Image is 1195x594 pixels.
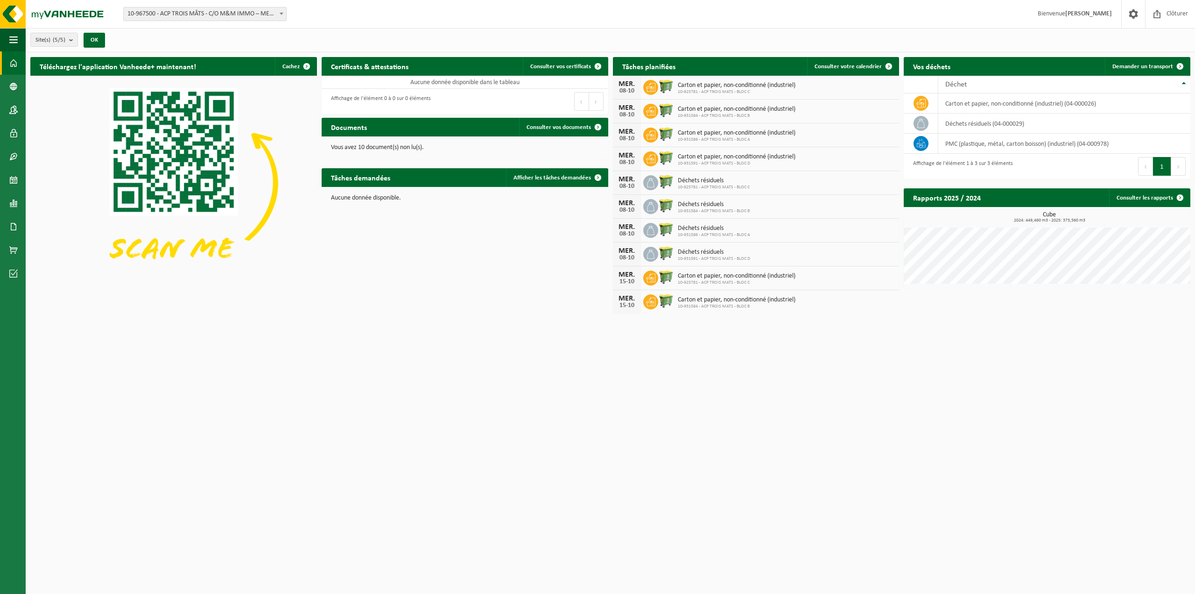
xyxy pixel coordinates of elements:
td: Aucune donnée disponible dans le tableau [322,76,608,89]
button: Next [1171,157,1186,176]
a: Afficher les tâches demandées [506,168,607,187]
span: 10-931584 - ACP TROIS MATS - BLOC B [678,304,795,309]
h2: Certificats & attestations [322,57,418,75]
img: WB-0660-HPE-GN-50 [658,174,674,190]
button: Cachez [275,57,316,76]
span: Site(s) [35,33,65,47]
p: Vous avez 10 document(s) non lu(s). [331,144,599,151]
span: Déchets résiduels [678,225,750,232]
div: MER. [618,223,636,231]
span: Consulter vos documents [527,124,591,130]
span: 10-931584 - ACP TROIS MATS - BLOC B [678,208,750,214]
h2: Tâches demandées [322,168,400,186]
div: 08-10 [618,159,636,166]
a: Consulter vos certificats [523,57,607,76]
span: Carton et papier, non-conditionné (industriel) [678,82,795,89]
button: Previous [1138,157,1153,176]
img: WB-0660-HPE-GN-50 [658,245,674,261]
img: WB-0660-HPE-GN-50 [658,222,674,237]
button: OK [84,33,105,48]
img: WB-0660-HPE-GN-50 [658,269,674,285]
a: Consulter les rapports [1109,188,1189,207]
span: Carton et papier, non-conditionné (industriel) [678,296,795,304]
div: MER. [618,104,636,112]
h2: Vos déchets [904,57,960,75]
span: Demander un transport [1112,64,1173,70]
div: MER. [618,247,636,255]
button: Site(s)(5/5) [30,33,78,47]
div: 08-10 [618,231,636,237]
div: MER. [618,200,636,207]
span: Consulter vos certificats [530,64,591,70]
a: Consulter vos documents [519,118,607,136]
button: 1 [1153,157,1171,176]
span: Carton et papier, non-conditionné (industriel) [678,153,795,161]
img: Download de VHEPlus App [30,76,317,291]
td: PMC (plastique, métal, carton boisson) (industriel) (04-000978) [938,134,1190,154]
span: 10-931586 - ACP TROIS MATS - BLOC A [678,232,750,238]
span: Afficher les tâches demandées [513,175,591,181]
div: 08-10 [618,255,636,261]
div: Affichage de l'élément 1 à 3 sur 3 éléments [908,156,1013,177]
p: Aucune donnée disponible. [331,195,599,201]
strong: [PERSON_NAME] [1065,10,1112,17]
span: Déchet [945,81,967,88]
span: Carton et papier, non-conditionné (industriel) [678,106,795,113]
span: Consulter votre calendrier [815,64,882,70]
div: MER. [618,176,636,183]
span: 10-967500 - ACP TROIS MÂTS - C/O M&M IMMO – MEZOUGHI MEHDI - FRAMERIES [124,7,286,21]
span: 10-925781 - ACP TROIS MATS - BLOC C [678,185,750,190]
span: Déchets résiduels [678,177,750,185]
span: 10-967500 - ACP TROIS MÂTS - C/O M&M IMMO – MEZOUGHI MEHDI - FRAMERIES [123,7,287,21]
h2: Documents [322,118,376,136]
h3: Cube [908,212,1190,223]
div: 08-10 [618,183,636,190]
span: 10-931584 - ACP TROIS MATS - BLOC B [678,113,795,119]
span: 2024: 449,460 m3 - 2025: 373,560 m3 [908,218,1190,223]
a: Consulter votre calendrier [807,57,898,76]
span: Cachez [282,64,300,70]
span: 10-925781 - ACP TROIS MATS - BLOC C [678,89,795,95]
div: MER. [618,80,636,88]
div: MER. [618,128,636,136]
div: 15-10 [618,302,636,309]
img: WB-0660-HPE-GN-50 [658,198,674,214]
img: WB-0660-HPE-GN-50 [658,79,674,94]
count: (5/5) [53,37,65,43]
span: 10-931586 - ACP TROIS MATS - BLOC A [678,137,795,143]
h2: Rapports 2025 / 2024 [904,188,990,207]
div: Affichage de l'élément 0 à 0 sur 0 éléments [326,91,431,112]
td: carton et papier, non-conditionné (industriel) (04-000026) [938,93,1190,114]
div: 15-10 [618,279,636,285]
span: Déchets résiduels [678,201,750,208]
span: 10-931591 - ACP TROIS MATS - BLOC D [678,256,750,262]
h2: Tâches planifiées [613,57,685,75]
div: MER. [618,152,636,159]
img: WB-0660-HPE-GN-50 [658,102,674,118]
div: 08-10 [618,88,636,94]
span: Carton et papier, non-conditionné (industriel) [678,129,795,137]
h2: Téléchargez l'application Vanheede+ maintenant! [30,57,205,75]
div: MER. [618,295,636,302]
button: Next [589,92,604,111]
div: MER. [618,271,636,279]
div: 08-10 [618,136,636,142]
div: 08-10 [618,112,636,118]
a: Demander un transport [1105,57,1189,76]
span: Carton et papier, non-conditionné (industriel) [678,272,795,280]
div: 08-10 [618,207,636,214]
img: WB-0660-HPE-GN-50 [658,293,674,309]
img: WB-0660-HPE-GN-50 [658,126,674,142]
span: Déchets résiduels [678,249,750,256]
span: 10-925781 - ACP TROIS MATS - BLOC C [678,280,795,286]
span: 10-931591 - ACP TROIS MATS - BLOC D [678,161,795,166]
img: WB-0660-HPE-GN-50 [658,150,674,166]
td: déchets résiduels (04-000029) [938,114,1190,134]
button: Previous [574,92,589,111]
